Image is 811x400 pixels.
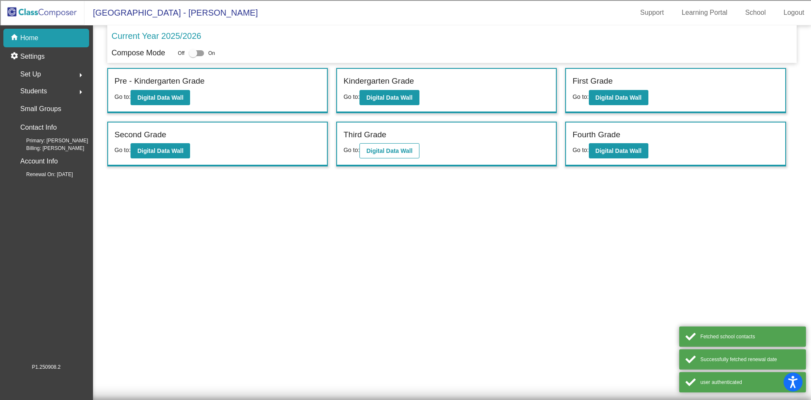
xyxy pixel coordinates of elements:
[3,180,808,187] div: This outline has no content. Would you like to delete it?
[3,187,808,195] div: SAVE AND GO HOME
[3,225,808,233] div: MOVE
[131,90,190,105] button: Digital Data Wall
[3,271,808,278] div: MORE
[3,49,808,57] div: Rename
[3,240,808,248] div: SAVE
[3,133,808,140] div: Television/Radio
[114,93,131,100] span: Go to:
[3,195,808,202] div: DELETE
[3,19,808,26] div: Move To ...
[572,147,588,153] span: Go to:
[3,26,808,34] div: Delete
[112,47,165,59] p: Compose Mode
[596,147,642,154] b: Digital Data Wall
[589,143,648,158] button: Digital Data Wall
[20,85,47,97] span: Students
[112,30,201,42] p: Current Year 2025/2026
[3,202,808,210] div: Move to ...
[3,11,808,19] div: Sort New > Old
[3,148,808,155] div: TODO: put dlg title
[3,87,808,95] div: Print
[20,155,58,167] p: Account Info
[700,333,800,340] div: Fetched school contacts
[596,94,642,101] b: Digital Data Wall
[20,122,57,133] p: Contact Info
[572,75,612,87] label: First Grade
[3,172,808,180] div: ???
[3,64,808,72] div: Delete
[572,93,588,100] span: Go to:
[20,52,45,62] p: Settings
[366,94,412,101] b: Digital Data Wall
[3,34,808,41] div: Options
[343,147,359,153] span: Go to:
[3,263,808,271] div: JOURNAL
[3,110,808,117] div: Journal
[137,147,183,154] b: Digital Data Wall
[13,137,88,144] span: Primary: [PERSON_NAME]
[572,129,620,141] label: Fourth Grade
[3,278,78,287] input: Search sources
[3,233,808,240] div: New source
[3,164,808,172] div: CANCEL
[3,79,808,87] div: Download
[114,129,166,141] label: Second Grade
[3,3,808,11] div: Sort A > Z
[3,102,808,110] div: Search for Source
[3,95,808,102] div: Add Outline Template
[10,33,20,43] mat-icon: home
[137,94,183,101] b: Digital Data Wall
[13,144,84,152] span: Billing: [PERSON_NAME]
[3,125,808,133] div: Newspaper
[359,143,419,158] button: Digital Data Wall
[700,378,800,386] div: user authenticated
[3,140,808,148] div: Visual Art
[700,356,800,363] div: Successfully fetched renewal date
[343,129,386,141] label: Third Grade
[3,248,808,256] div: BOOK
[10,52,20,62] mat-icon: settings
[114,75,204,87] label: Pre - Kindergarten Grade
[3,41,808,49] div: Sign out
[343,75,414,87] label: Kindergarten Grade
[131,143,190,158] button: Digital Data Wall
[3,117,808,125] div: Magazine
[589,90,648,105] button: Digital Data Wall
[76,70,86,80] mat-icon: arrow_right
[359,90,419,105] button: Digital Data Wall
[3,218,808,225] div: CANCEL
[3,72,808,79] div: Rename Outline
[343,93,359,100] span: Go to:
[366,147,412,154] b: Digital Data Wall
[20,103,61,115] p: Small Groups
[76,87,86,97] mat-icon: arrow_right
[114,147,131,153] span: Go to:
[20,68,41,80] span: Set Up
[178,49,185,57] span: Off
[3,57,808,64] div: Move To ...
[3,256,808,263] div: WEBSITE
[3,210,808,218] div: Home
[208,49,215,57] span: On
[13,171,73,178] span: Renewal On: [DATE]
[20,33,38,43] p: Home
